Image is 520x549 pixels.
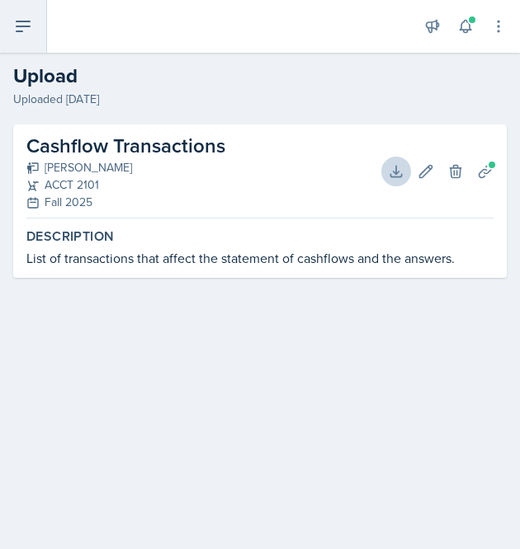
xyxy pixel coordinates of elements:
div: Fall 2025 [26,194,225,211]
div: ACCT 2101 [26,176,225,194]
h2: Upload [13,61,507,91]
div: List of transactions that affect the statement of cashflows and the answers. [26,248,494,268]
div: [PERSON_NAME] [26,159,225,176]
h2: Cashflow Transactions [26,131,225,161]
div: Uploaded [DATE] [13,91,507,108]
label: Description [26,228,494,245]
